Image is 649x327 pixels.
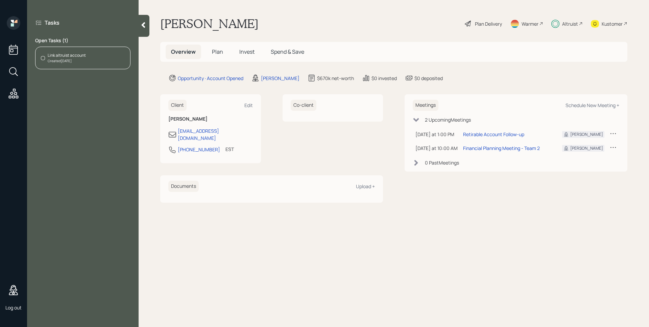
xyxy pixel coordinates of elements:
h6: Co-client [291,100,316,111]
span: Spend & Save [271,48,304,55]
div: [DATE] at 1:00 PM [415,131,458,138]
h6: Documents [168,181,199,192]
div: 2 Upcoming Meeting s [425,116,471,123]
div: 0 Past Meeting s [425,159,459,166]
div: Kustomer [602,20,623,27]
div: [PERSON_NAME] [570,131,603,137]
h1: [PERSON_NAME] [160,16,259,31]
div: Link altruist account [48,52,86,58]
div: Altruist [562,20,578,27]
div: Warmer [522,20,538,27]
div: Schedule New Meeting + [566,102,619,108]
div: Upload + [356,183,375,190]
div: $670k net-worth [317,75,354,82]
div: Edit [244,102,253,108]
div: [PERSON_NAME] [570,145,603,151]
div: $0 deposited [414,75,443,82]
div: Opportunity · Account Opened [178,75,243,82]
div: Plan Delivery [475,20,502,27]
div: Financial Planning Meeting - Team 2 [463,145,540,152]
div: Log out [5,304,22,311]
div: EST [225,146,234,153]
div: [PERSON_NAME] [261,75,299,82]
span: Overview [171,48,196,55]
h6: Client [168,100,187,111]
span: Plan [212,48,223,55]
div: [PHONE_NUMBER] [178,146,220,153]
div: [DATE] at 10:00 AM [415,145,458,152]
div: $0 invested [371,75,397,82]
h6: [PERSON_NAME] [168,116,253,122]
div: Created [DATE] [48,58,86,64]
span: Invest [239,48,255,55]
div: Retirable Account Follow-up [463,131,524,138]
label: Tasks [45,19,59,26]
div: [EMAIL_ADDRESS][DOMAIN_NAME] [178,127,253,142]
label: Open Tasks ( 1 ) [35,37,130,44]
h6: Meetings [413,100,438,111]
